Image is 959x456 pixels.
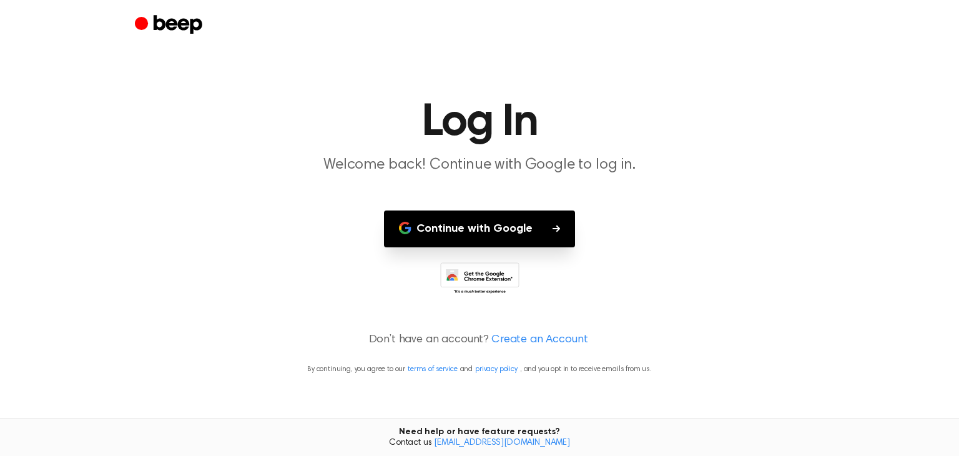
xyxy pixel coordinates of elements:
span: Contact us [7,438,952,449]
a: Create an Account [491,332,588,349]
a: privacy policy [475,365,518,373]
a: [EMAIL_ADDRESS][DOMAIN_NAME] [434,439,570,447]
a: terms of service [408,365,457,373]
p: By continuing, you agree to our and , and you opt in to receive emails from us. [15,364,944,375]
button: Continue with Google [384,211,575,247]
h1: Log In [160,100,799,145]
p: Welcome back! Continue with Google to log in. [240,155,719,176]
p: Don’t have an account? [15,332,944,349]
a: Beep [135,13,205,37]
